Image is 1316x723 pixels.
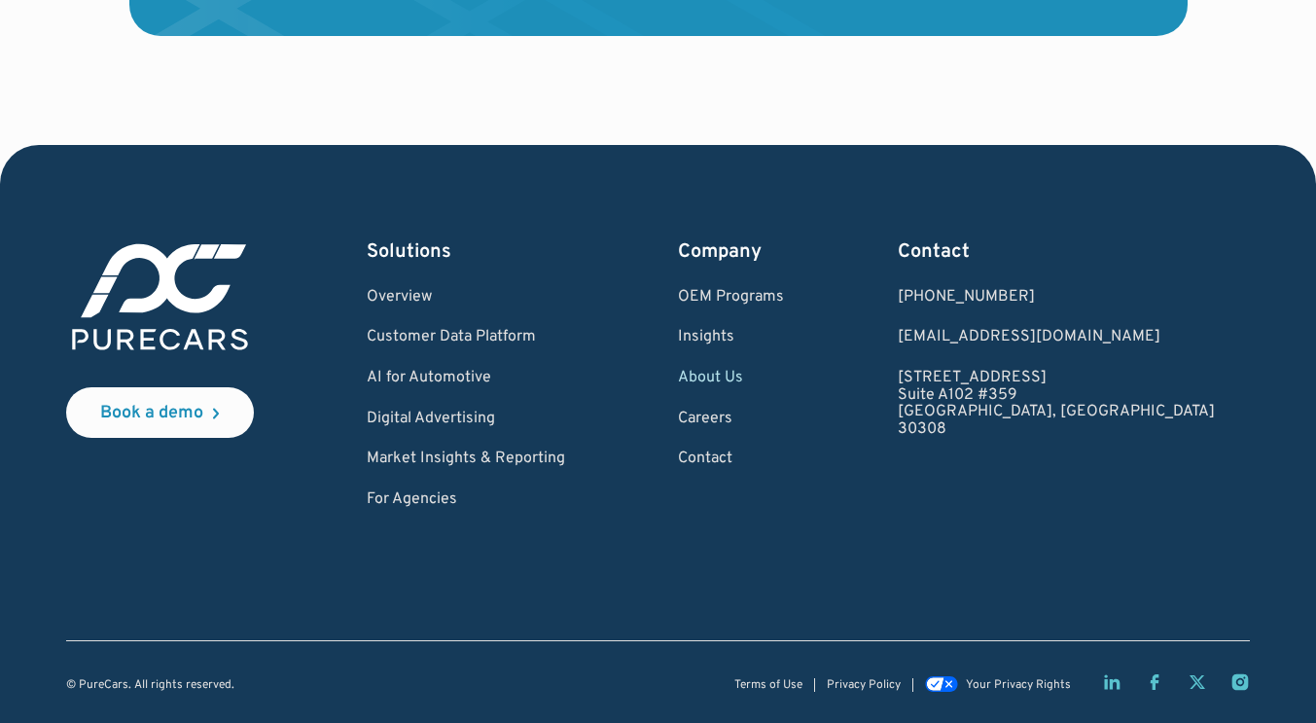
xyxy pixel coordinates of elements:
a: Privacy Policy [827,679,901,692]
a: Market Insights & Reporting [367,451,565,468]
div: © PureCars. All rights reserved. [66,679,234,692]
a: Your Privacy Rights [925,678,1071,692]
div: Contact [898,238,1215,266]
a: OEM Programs [678,289,784,307]
a: Careers [678,411,784,428]
a: AI for Automotive [367,370,565,387]
a: Instagram page [1230,672,1250,692]
a: For Agencies [367,491,565,509]
a: About Us [678,370,784,387]
a: Contact [678,451,784,468]
a: Email us [898,329,1215,346]
div: Solutions [367,238,565,266]
div: [PHONE_NUMBER] [898,289,1215,307]
a: Book a demo [66,387,254,438]
a: Customer Data Platform [367,329,565,346]
a: [STREET_ADDRESS]Suite A102 #359[GEOGRAPHIC_DATA], [GEOGRAPHIC_DATA]30308 [898,370,1215,438]
a: Facebook page [1145,672,1164,692]
div: Book a demo [100,405,203,422]
a: Digital Advertising [367,411,565,428]
img: purecars logo [66,238,254,356]
a: Twitter X page [1188,672,1207,692]
a: LinkedIn page [1102,672,1121,692]
a: Overview [367,289,565,307]
a: Terms of Use [734,679,802,692]
div: Company [678,238,784,266]
a: Insights [678,329,784,346]
div: Your Privacy Rights [966,679,1071,692]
